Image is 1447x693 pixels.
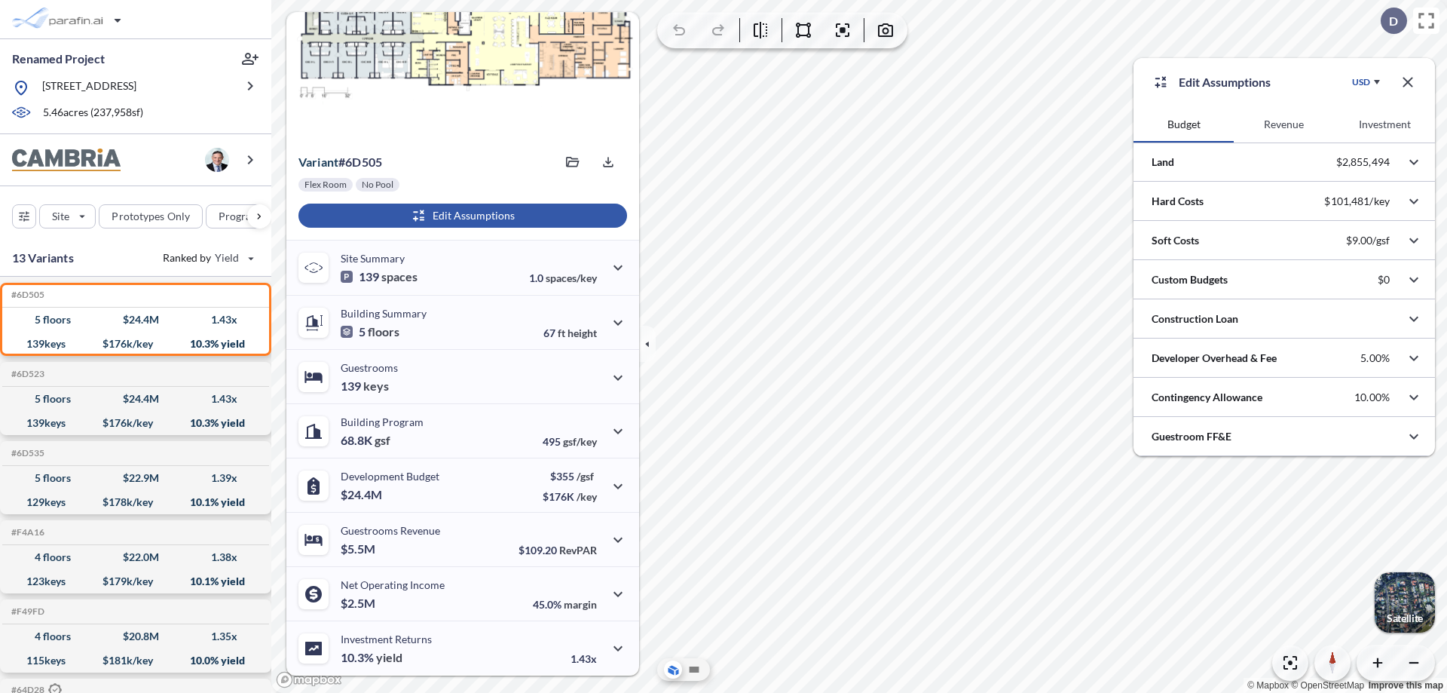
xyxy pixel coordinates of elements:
p: $109.20 [519,544,597,557]
span: gsf/key [563,435,597,448]
span: /gsf [577,470,594,483]
p: 45.0% [533,598,597,611]
p: Land [1152,155,1174,170]
button: Ranked by Yield [151,246,264,270]
span: ft [558,327,565,339]
span: height [567,327,597,339]
p: $355 [543,470,597,483]
span: spaces [381,269,418,284]
span: /key [577,490,597,503]
span: Yield [215,250,240,265]
p: 67 [543,327,597,339]
span: gsf [375,433,390,448]
p: $101,481/key [1324,195,1390,208]
button: Investment [1335,106,1435,143]
p: Guestrooms Revenue [341,524,440,537]
img: BrandImage [12,149,121,172]
p: 10.3% [341,650,402,665]
h5: Click to copy the code [8,606,44,617]
span: spaces/key [546,271,597,284]
h5: Click to copy the code [8,527,44,538]
p: Building Program [341,415,424,428]
p: Site [52,209,69,224]
p: 1.43x [571,652,597,665]
span: yield [376,650,402,665]
button: Site [39,204,96,228]
a: Improve this map [1369,680,1443,691]
h5: Click to copy the code [8,369,44,379]
button: Edit Assumptions [298,204,627,228]
p: $9.00/gsf [1346,234,1390,247]
img: user logo [205,148,229,172]
p: Flex Room [304,179,347,191]
span: Variant [298,155,338,169]
p: Building Summary [341,307,427,320]
a: OpenStreetMap [1291,680,1364,691]
p: Hard Costs [1152,194,1204,209]
h5: Click to copy the code [8,448,44,458]
span: floors [368,324,399,339]
p: 13 Variants [12,249,74,267]
p: Custom Budgets [1152,272,1228,287]
h5: Click to copy the code [8,290,44,300]
p: 5.00% [1360,351,1390,365]
button: Budget [1133,106,1234,143]
p: Net Operating Income [341,578,445,591]
p: Developer Overhead & Fee [1152,351,1277,366]
button: Aerial View [664,661,682,679]
p: Guestrooms [341,361,398,374]
p: 5 [341,324,399,339]
p: $2,855,494 [1336,155,1390,169]
p: Construction Loan [1152,311,1238,327]
p: [STREET_ADDRESS] [42,78,136,97]
p: $0 [1378,273,1390,287]
span: keys [363,379,389,394]
button: Program [206,204,287,228]
p: 10.00% [1354,391,1390,404]
p: $176K [543,490,597,503]
p: Prototypes Only [112,209,190,224]
p: Satellite [1387,612,1423,624]
p: Edit Assumptions [1179,73,1271,91]
button: Switcher ImageSatellite [1375,572,1435,633]
button: Revenue [1234,106,1334,143]
div: USD [1352,76,1370,88]
p: 5.46 acres ( 237,958 sf) [43,105,143,121]
span: margin [564,598,597,611]
p: Site Summary [341,252,405,265]
p: 1.0 [529,271,597,284]
p: 495 [543,435,597,448]
p: Program [219,209,261,224]
p: No Pool [362,179,393,191]
p: 139 [341,269,418,284]
p: 139 [341,379,389,394]
p: Renamed Project [12,51,105,67]
p: $2.5M [341,596,378,611]
p: Soft Costs [1152,233,1199,248]
span: RevPAR [559,544,597,557]
p: Investment Returns [341,633,432,645]
a: Mapbox homepage [276,671,342,688]
p: $5.5M [341,541,378,557]
button: Site Plan [685,661,703,679]
p: Contingency Allowance [1152,390,1262,405]
button: Prototypes Only [99,204,203,228]
p: Guestroom FF&E [1152,429,1231,444]
p: D [1389,14,1398,28]
a: Mapbox [1247,680,1289,691]
p: # 6d505 [298,155,382,170]
img: Switcher Image [1375,572,1435,633]
p: 68.8K [341,433,390,448]
p: $24.4M [341,487,384,502]
p: Development Budget [341,470,439,483]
